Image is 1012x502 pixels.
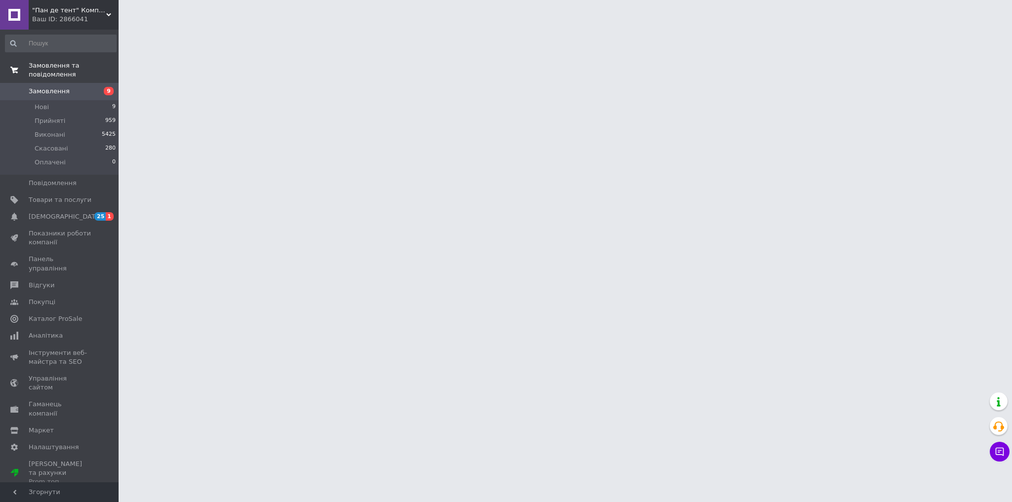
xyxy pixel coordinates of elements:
[29,460,91,487] span: [PERSON_NAME] та рахунки
[105,144,116,153] span: 280
[29,331,63,340] span: Аналітика
[5,35,117,52] input: Пошук
[35,103,49,112] span: Нові
[29,477,91,486] div: Prom топ
[29,443,79,452] span: Налаштування
[102,130,116,139] span: 5425
[112,158,116,167] span: 0
[104,87,114,95] span: 9
[29,87,70,96] span: Замовлення
[35,116,65,125] span: Прийняті
[29,314,82,323] span: Каталог ProSale
[32,6,106,15] span: "Пан де тент" Компанія
[29,255,91,272] span: Панель управління
[35,144,68,153] span: Скасовані
[32,15,119,24] div: Ваш ID: 2866041
[29,374,91,392] span: Управління сайтом
[29,229,91,247] span: Показники роботи компанії
[29,179,77,188] span: Повідомлення
[29,298,55,307] span: Покупці
[105,116,116,125] span: 959
[35,158,66,167] span: Оплачені
[29,348,91,366] span: Інструменти веб-майстра та SEO
[106,212,114,221] span: 1
[29,426,54,435] span: Маркет
[29,400,91,418] span: Гаманець компанії
[990,442,1010,462] button: Чат з покупцем
[112,103,116,112] span: 9
[29,281,54,290] span: Відгуки
[94,212,106,221] span: 25
[35,130,65,139] span: Виконані
[29,61,119,79] span: Замовлення та повідомлення
[29,195,91,204] span: Товари та послуги
[29,212,102,221] span: [DEMOGRAPHIC_DATA]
